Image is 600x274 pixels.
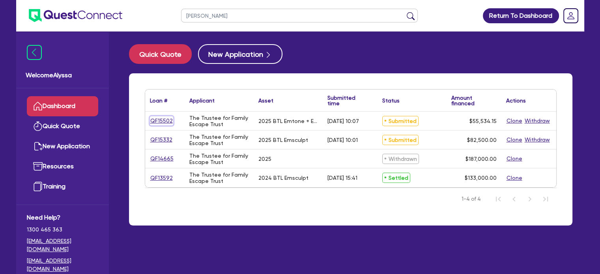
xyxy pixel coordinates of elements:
span: $187,000.00 [465,156,497,162]
button: Clone [506,173,523,183]
span: Settled [382,173,410,183]
button: First Page [490,191,506,207]
a: Resources [27,157,98,177]
input: Search by name, application ID or mobile number... [181,9,418,22]
img: training [33,182,43,191]
a: Training [27,177,98,197]
button: Withdraw [524,135,550,144]
a: [EMAIL_ADDRESS][DOMAIN_NAME] [27,237,98,253]
div: The Trustee for Family Escape Trust [189,134,249,146]
div: 2024 BTL Emsculpt [258,175,308,181]
div: [DATE] 10:07 [327,118,359,124]
button: New Application [198,44,282,64]
div: [DATE] 15:41 [327,175,357,181]
a: Quick Quote [27,116,98,136]
div: Amount financed [451,95,497,106]
span: $55,534.15 [469,118,497,124]
button: Previous Page [506,191,522,207]
div: Status [382,98,400,103]
button: Last Page [538,191,553,207]
div: Submitted time [327,95,366,106]
a: Dashboard [27,96,98,116]
div: 2025 [258,156,271,162]
a: [EMAIL_ADDRESS][DOMAIN_NAME] [27,257,98,273]
img: quest-connect-logo-blue [29,9,122,22]
a: QF15332 [150,135,173,144]
a: Return To Dashboard [483,8,559,23]
a: New Application [27,136,98,157]
img: quick-quote [33,121,43,131]
button: Clone [506,116,523,125]
button: Clone [506,154,523,163]
div: 2025 BTL Emsculpt [258,137,308,143]
a: QF15502 [150,116,173,125]
div: [DATE] 10:01 [327,137,358,143]
button: Next Page [522,191,538,207]
button: Clone [506,135,523,144]
div: The Trustee for Family Escape Trust [189,171,249,184]
span: 1-4 of 4 [462,195,481,203]
div: 2025 BTL Emtone + Emsella appicator [258,118,318,124]
span: $133,000.00 [465,175,497,181]
div: Actions [506,98,526,103]
span: 1300 465 363 [27,226,98,234]
a: QF13592 [150,173,173,183]
div: Asset [258,98,273,103]
a: Dropdown toggle [561,6,581,26]
div: The Trustee for Family Escape Trust [189,115,249,127]
div: Applicant [189,98,215,103]
div: Loan # [150,98,167,103]
span: $82,500.00 [467,137,497,143]
div: The Trustee for Family Escape Trust [189,153,249,165]
button: Withdraw [524,116,550,125]
button: Quick Quote [129,44,192,64]
span: Submitted [382,116,419,126]
a: Quick Quote [129,44,198,64]
span: Submitted [382,135,419,145]
span: Welcome Alyssa [26,71,99,80]
img: icon-menu-close [27,45,42,60]
img: resources [33,162,43,171]
span: Withdrawn [382,154,419,164]
span: Need Help? [27,213,98,222]
a: QF14665 [150,154,174,163]
img: new-application [33,142,43,151]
